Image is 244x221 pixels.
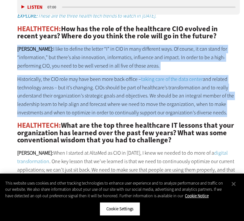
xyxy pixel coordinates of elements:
[17,149,228,165] a: digital transformation
[185,193,209,199] a: More information about your privacy
[17,149,239,182] p: When I started at AltaMed as CIO in [DATE], I knew we needed to do more of a . One key lesson tha...
[100,202,140,216] button: Cookie Settings
[141,76,203,83] a: taking care of the data center
[17,25,239,40] h2: How has the role of the healthcare CIO evolved in recent years? Where do you think the role will ...
[17,12,156,19] em: These are the three health tech trends to watch in [DATE].
[17,45,53,52] strong: [PERSON_NAME]:
[17,45,239,70] p: I like to define the letter “I” in CIO in many different ways. Of course, it can stand for “infor...
[226,177,241,191] button: Close
[17,149,53,156] strong: [PERSON_NAME]:
[46,5,61,10] div: duration
[21,5,43,10] button: Listen
[17,122,239,144] h2: What are the top three healthcare IT lessons that your organization has learned over the past few...
[17,12,38,19] strong: EXPLORE:
[5,180,226,199] div: This website uses cookies and other tracking technologies to enhance user experience and to analy...
[17,12,156,19] a: EXPLORE:These are the three health tech trends to watch in [DATE].
[17,121,61,130] span: HEALTHTECH:
[17,24,61,33] span: HEALTHTECH:
[17,75,239,117] p: Historically, the CIO role may have been more back-office – and related technology areas – but it...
